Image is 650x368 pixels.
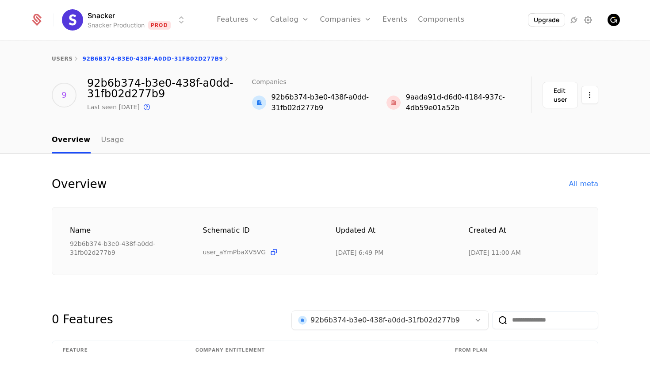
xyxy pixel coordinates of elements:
[528,14,565,26] button: Upgrade
[252,92,383,113] a: 92b6b374-b3e0-438f-a0dd-31fb02d277b992b6b374-b3e0-438f-a0dd-31fb02d277b9
[336,248,383,257] div: 9/5/25, 6:49 PM
[444,341,598,360] th: From plan
[386,92,517,113] a: 9aada91d-d6d0-4184-937c-4db59e01a52b
[203,225,315,244] div: Schematic ID
[185,341,444,360] th: Company Entitlement
[52,175,107,193] div: Overview
[608,14,620,26] img: Shelby Stephens
[543,82,578,108] button: Edit user
[65,10,187,30] button: Select environment
[88,21,145,30] div: Snacker Production
[62,9,83,31] img: Snacker
[148,21,171,30] span: Prod
[52,56,73,62] a: users
[252,79,287,85] span: Companies
[271,92,379,113] div: 92b6b374-b3e0-438f-a0dd-31fb02d277b9
[52,127,91,153] a: Overview
[87,103,140,111] div: Last seen [DATE]
[554,86,567,104] div: Edit user
[52,127,598,153] nav: Main
[203,248,266,257] span: user_aYmPbaXV5VG
[336,225,447,245] div: Updated at
[583,15,593,25] a: Settings
[101,127,124,153] a: Usage
[608,14,620,26] button: Open user button
[406,92,514,113] div: 9aada91d-d6d0-4184-937c-4db59e01a52b
[52,83,76,107] div: 9
[252,96,266,110] img: 92b6b374-b3e0-438f-a0dd-31fb02d277b9
[469,225,581,245] div: Created at
[581,82,598,108] button: Select action
[52,127,124,153] ul: Choose Sub Page
[52,310,113,330] div: 0 Features
[569,179,598,189] div: All meta
[70,239,182,257] div: 92b6b374-b3e0-438f-a0dd-31fb02d277b9
[386,96,401,110] img: red.png
[88,10,115,21] span: Snacker
[70,225,182,236] div: Name
[87,78,252,99] div: 92b6b374-b3e0-438f-a0dd-31fb02d277b9
[569,15,579,25] a: Integrations
[469,248,521,257] div: 6/29/25, 11:00 AM
[52,341,185,360] th: Feature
